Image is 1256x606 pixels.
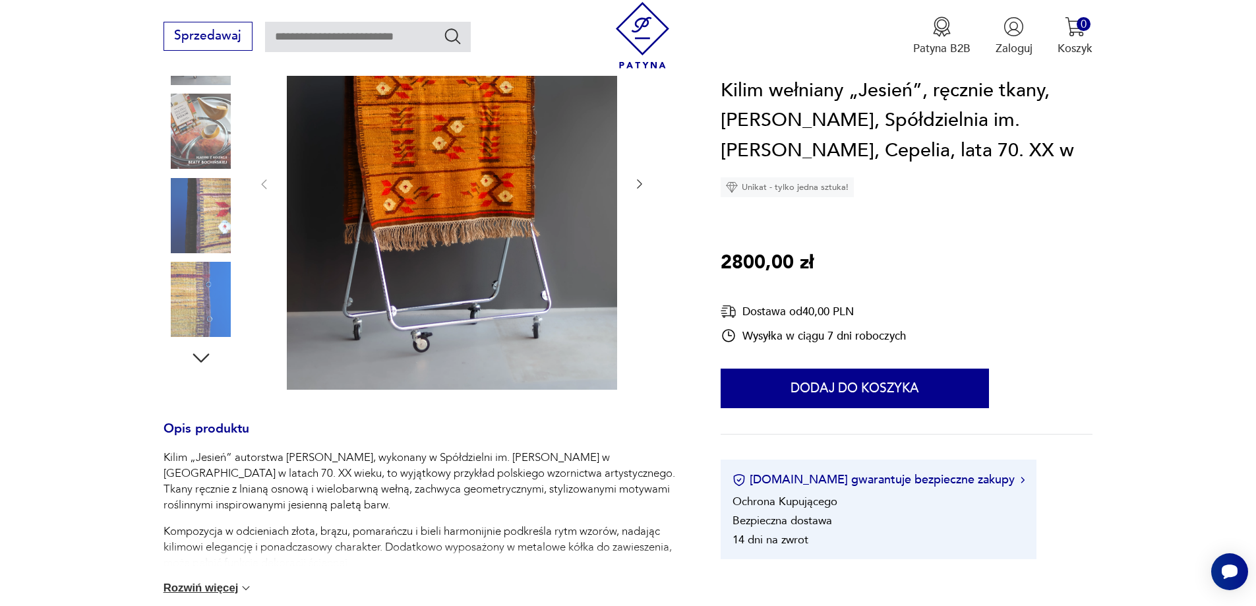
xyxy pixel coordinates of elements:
h1: Kilim wełniany „Jesień”, ręcznie tkany, [PERSON_NAME], Spółdzielnia im. [PERSON_NAME], Cepelia, l... [721,76,1092,166]
p: Patyna B2B [913,41,971,56]
div: Dostawa od 40,00 PLN [721,304,906,320]
button: Sprzedawaj [164,22,253,51]
a: Ikona medaluPatyna B2B [913,16,971,56]
div: Wysyłka w ciągu 7 dni roboczych [721,328,906,344]
button: Zaloguj [996,16,1032,56]
a: Sprzedawaj [164,32,253,42]
p: Koszyk [1058,41,1092,56]
img: Ikonka użytkownika [1003,16,1024,37]
button: [DOMAIN_NAME] gwarantuje bezpieczne zakupy [733,472,1025,489]
img: Zdjęcie produktu Kilim wełniany „Jesień”, ręcznie tkany, R.Orszulski, Spółdzielnia im. Stanisława... [164,178,239,253]
img: chevron down [239,582,253,595]
button: Dodaj do koszyka [721,369,989,409]
img: Patyna - sklep z meblami i dekoracjami vintage [609,2,676,69]
img: Ikona certyfikatu [733,473,746,487]
button: 0Koszyk [1058,16,1092,56]
iframe: Smartsupp widget button [1211,553,1248,590]
li: Ochrona Kupującego [733,495,837,510]
img: Ikona diamentu [726,182,738,194]
button: Szukaj [443,26,462,45]
button: Patyna B2B [913,16,971,56]
li: 14 dni na zwrot [733,533,808,548]
img: Zdjęcie produktu Kilim wełniany „Jesień”, ręcznie tkany, R.Orszulski, Spółdzielnia im. Stanisława... [164,94,239,169]
img: Ikona koszyka [1065,16,1085,37]
li: Bezpieczna dostawa [733,514,832,529]
img: Ikona medalu [932,16,952,37]
div: 0 [1077,17,1091,31]
p: Zaloguj [996,41,1032,56]
p: 2800,00 zł [721,249,814,279]
p: Kompozycja w odcieniach złota, brązu, pomarańczu i bieli harmonijnie podkreśla rytm wzorów, nadaj... [164,524,683,571]
p: Kilim „Jesień” autorstwa [PERSON_NAME], wykonany w Spółdzielni im. [PERSON_NAME] w [GEOGRAPHIC_DA... [164,450,683,513]
img: Ikona strzałki w prawo [1021,477,1025,483]
div: Unikat - tylko jedna sztuka! [721,178,854,198]
h3: Opis produktu [164,424,683,450]
img: Zdjęcie produktu Kilim wełniany „Jesień”, ręcznie tkany, R.Orszulski, Spółdzielnia im. Stanisława... [164,262,239,337]
button: Rozwiń więcej [164,582,253,595]
img: Ikona dostawy [721,304,736,320]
